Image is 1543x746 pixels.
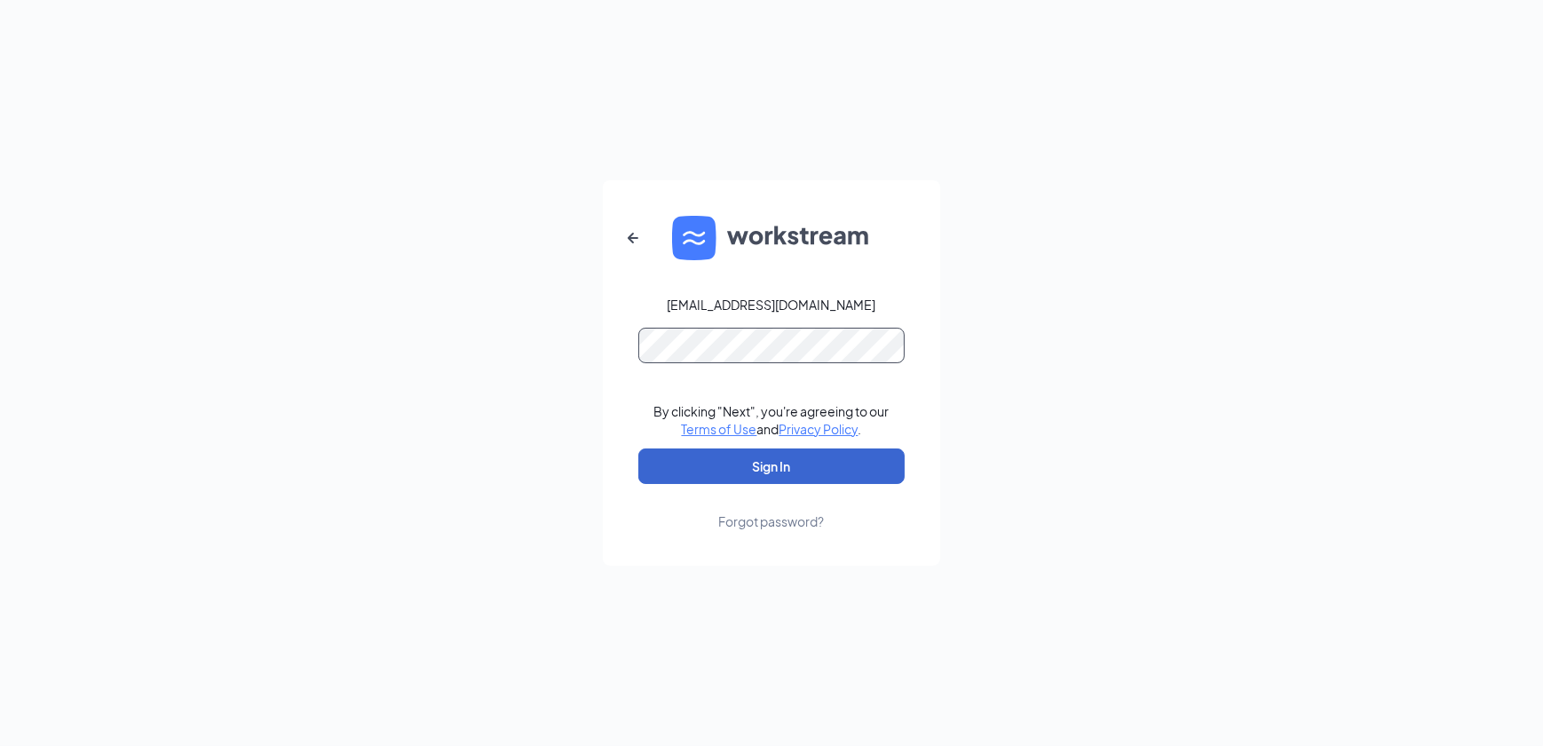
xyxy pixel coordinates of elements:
svg: ArrowLeftNew [622,227,644,249]
a: Forgot password? [719,484,825,530]
img: WS logo and Workstream text [672,216,871,260]
div: [EMAIL_ADDRESS][DOMAIN_NAME] [668,296,876,313]
a: Privacy Policy [779,421,859,437]
div: Forgot password? [719,512,825,530]
a: Terms of Use [682,421,757,437]
div: By clicking "Next", you're agreeing to our and . [654,402,890,438]
button: ArrowLeftNew [612,217,654,259]
button: Sign In [638,448,905,484]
